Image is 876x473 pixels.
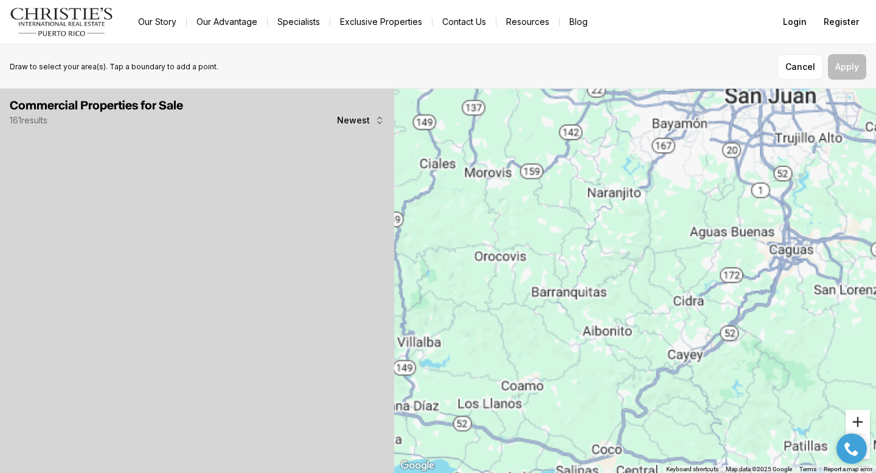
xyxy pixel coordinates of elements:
[10,62,218,72] p: Draw to select your area(s). Tap a boundary to add a point.
[560,13,597,30] a: Blog
[799,466,816,472] a: Terms (opens in new tab)
[776,10,814,34] button: Login
[783,17,807,27] span: Login
[824,466,872,472] a: Report a map error
[330,13,432,30] a: Exclusive Properties
[433,13,496,30] button: Contact Us
[128,13,186,30] a: Our Story
[496,13,559,30] a: Resources
[187,13,267,30] a: Our Advantage
[268,13,330,30] a: Specialists
[777,54,823,80] button: Cancel
[824,17,859,27] span: Register
[846,410,870,434] button: Zoom in
[10,7,114,36] img: logo
[726,466,792,472] span: Map data ©2025 Google
[816,10,866,34] button: Register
